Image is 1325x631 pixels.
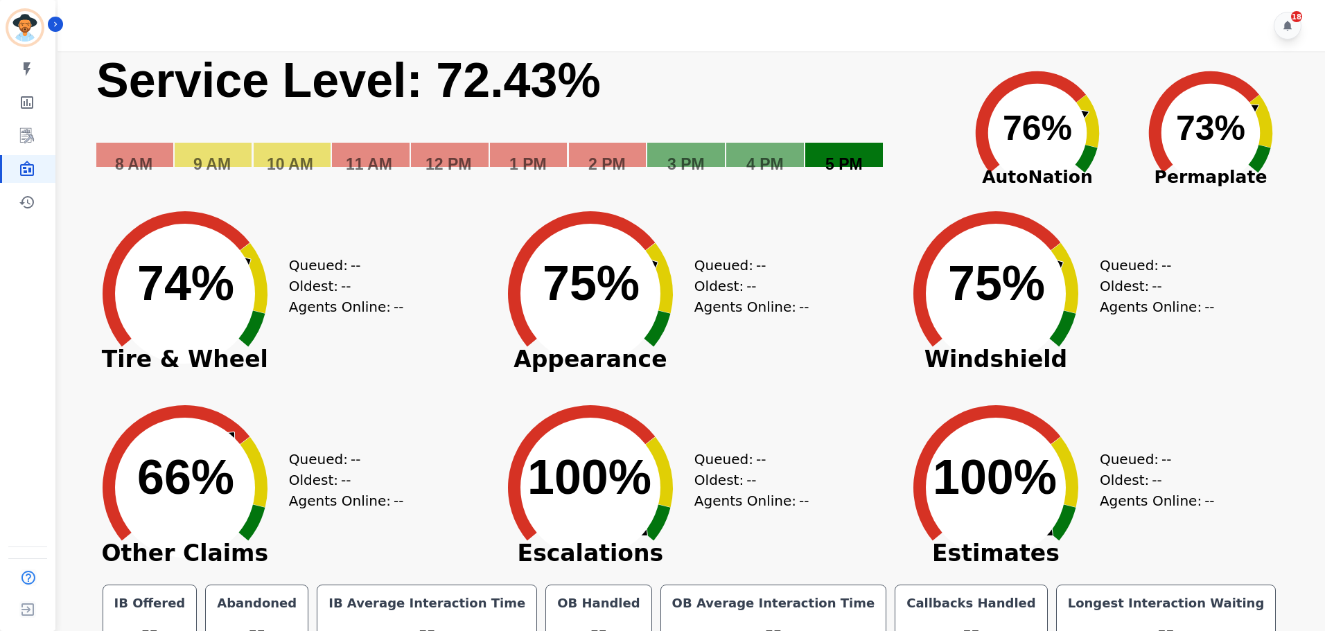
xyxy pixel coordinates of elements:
[1152,276,1161,296] span: --
[346,155,392,173] text: 11 AM
[1100,470,1204,490] div: Oldest:
[137,450,234,504] text: 66%
[289,276,393,296] div: Oldest:
[394,490,403,511] span: --
[1291,11,1302,22] div: 18
[1100,490,1218,511] div: Agents Online:
[1161,449,1171,470] span: --
[948,256,1045,310] text: 75%
[694,490,812,511] div: Agents Online:
[799,296,809,317] span: --
[193,155,231,173] text: 9 AM
[1176,109,1245,148] text: 73%
[486,353,694,366] span: Appearance
[267,155,313,173] text: 10 AM
[289,490,407,511] div: Agents Online:
[756,255,766,276] span: --
[351,255,360,276] span: --
[667,155,705,173] text: 3 PM
[351,449,360,470] span: --
[694,276,798,296] div: Oldest:
[1204,296,1214,317] span: --
[694,255,798,276] div: Queued:
[825,155,863,173] text: 5 PM
[1152,470,1161,490] span: --
[1065,594,1267,613] div: Longest Interaction Waiting
[289,470,393,490] div: Oldest:
[892,546,1100,560] span: Estimates
[1124,164,1297,190] span: Permaplate
[96,53,601,107] text: Service Level: 72.43%
[326,594,528,613] div: IB Average Interaction Time
[1100,255,1204,276] div: Queued:
[289,255,393,276] div: Queued:
[486,546,694,560] span: Escalations
[81,353,289,366] span: Tire & Wheel
[1100,296,1218,317] div: Agents Online:
[1100,449,1204,470] div: Queued:
[1204,490,1214,511] span: --
[425,155,471,173] text: 12 PM
[95,51,948,193] svg: Service Level: 0%
[892,353,1100,366] span: Windshield
[904,594,1039,613] div: Callbacks Handled
[341,470,351,490] span: --
[289,296,407,317] div: Agents Online:
[112,594,188,613] div: IB Offered
[746,155,784,173] text: 4 PM
[289,449,393,470] div: Queued:
[8,11,42,44] img: Bordered avatar
[509,155,547,173] text: 1 PM
[746,470,756,490] span: --
[81,546,289,560] span: Other Claims
[137,256,234,310] text: 74%
[756,449,766,470] span: --
[1003,109,1072,148] text: 76%
[1100,276,1204,296] div: Oldest:
[694,470,798,490] div: Oldest:
[669,594,878,613] div: OB Average Interaction Time
[341,276,351,296] span: --
[588,155,626,173] text: 2 PM
[554,594,642,613] div: OB Handled
[115,155,152,173] text: 8 AM
[214,594,299,613] div: Abandoned
[1161,255,1171,276] span: --
[543,256,640,310] text: 75%
[394,296,403,317] span: --
[933,450,1057,504] text: 100%
[527,450,651,504] text: 100%
[694,296,812,317] div: Agents Online:
[694,449,798,470] div: Queued:
[799,490,809,511] span: --
[746,276,756,296] span: --
[951,164,1124,190] span: AutoNation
